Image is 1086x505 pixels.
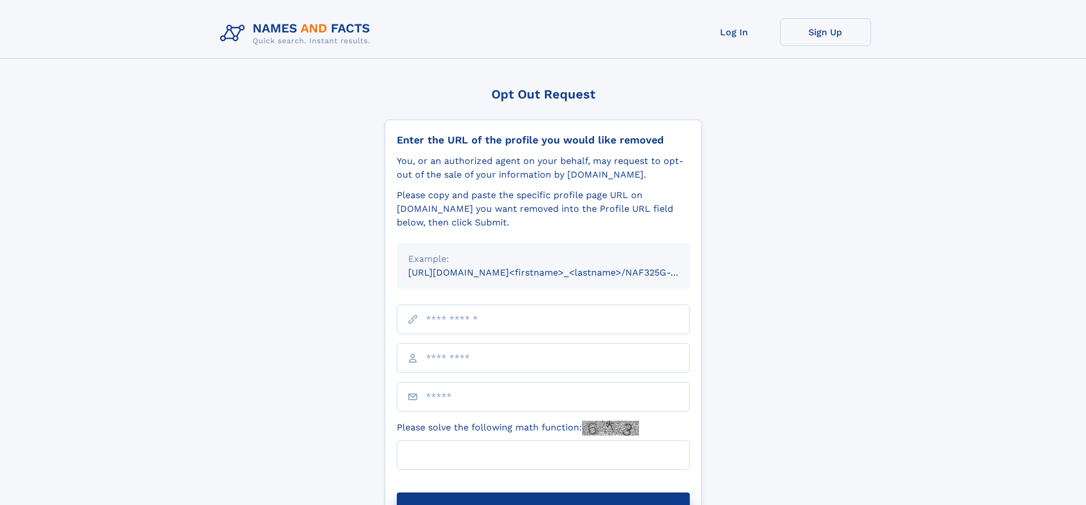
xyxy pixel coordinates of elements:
[780,18,871,46] a: Sign Up
[397,188,690,229] div: Please copy and paste the specific profile page URL on [DOMAIN_NAME] you want removed into the Pr...
[397,134,690,146] div: Enter the URL of the profile you would like removed
[408,252,678,266] div: Example:
[397,421,639,436] label: Please solve the following math function:
[408,267,711,278] small: [URL][DOMAIN_NAME]<firstname>_<lastname>/NAF325G-xxxxxxxx
[385,87,702,101] div: Opt Out Request
[689,18,780,46] a: Log In
[397,154,690,182] div: You, or an authorized agent on your behalf, may request to opt-out of the sale of your informatio...
[215,18,380,49] img: Logo Names and Facts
